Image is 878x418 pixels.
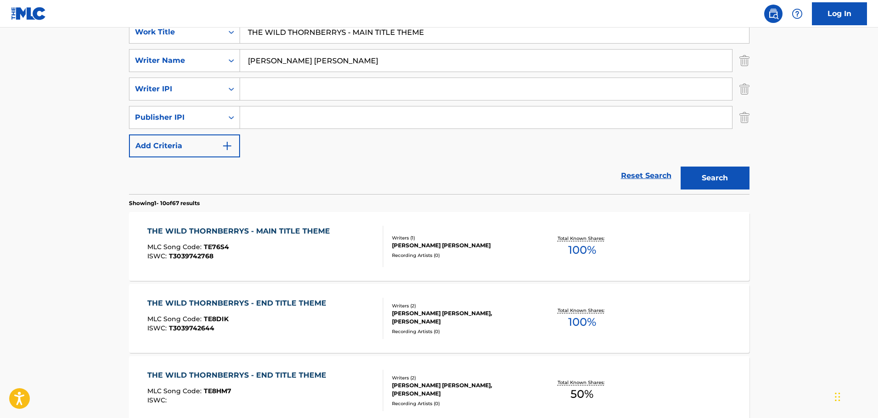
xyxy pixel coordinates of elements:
[204,315,229,323] span: TE8DIK
[147,243,204,251] span: MLC Song Code :
[392,234,531,241] div: Writers ( 1 )
[147,396,169,404] span: ISWC :
[558,379,607,386] p: Total Known Shares:
[147,370,331,381] div: THE WILD THORNBERRYS - END TITLE THEME
[835,383,840,411] div: Drag
[392,400,531,407] div: Recording Artists ( 0 )
[129,199,200,207] p: Showing 1 - 10 of 67 results
[135,55,218,66] div: Writer Name
[147,324,169,332] span: ISWC :
[739,78,749,100] img: Delete Criterion
[570,386,593,402] span: 50 %
[392,252,531,259] div: Recording Artists ( 0 )
[792,8,803,19] img: help
[135,84,218,95] div: Writer IPI
[812,2,867,25] a: Log In
[392,309,531,326] div: [PERSON_NAME] [PERSON_NAME], [PERSON_NAME]
[764,5,783,23] a: Public Search
[129,21,749,194] form: Search Form
[204,243,229,251] span: TE76S4
[392,374,531,381] div: Writers ( 2 )
[392,302,531,309] div: Writers ( 2 )
[204,387,231,395] span: TE8HM7
[568,242,596,258] span: 100 %
[739,106,749,129] img: Delete Criterion
[558,307,607,314] p: Total Known Shares:
[558,235,607,242] p: Total Known Shares:
[788,5,806,23] div: Help
[147,298,331,309] div: THE WILD THORNBERRYS - END TITLE THEME
[616,166,676,186] a: Reset Search
[147,226,335,237] div: THE WILD THORNBERRYS - MAIN TITLE THEME
[768,8,779,19] img: search
[169,252,213,260] span: T3039742768
[129,134,240,157] button: Add Criteria
[222,140,233,151] img: 9d2ae6d4665cec9f34b9.svg
[129,284,749,353] a: THE WILD THORNBERRYS - END TITLE THEMEMLC Song Code:TE8DIKISWC:T3039742644Writers (2)[PERSON_NAME...
[147,252,169,260] span: ISWC :
[568,314,596,330] span: 100 %
[135,112,218,123] div: Publisher IPI
[681,167,749,189] button: Search
[392,381,531,398] div: [PERSON_NAME] [PERSON_NAME], [PERSON_NAME]
[739,49,749,72] img: Delete Criterion
[147,387,204,395] span: MLC Song Code :
[11,7,46,20] img: MLC Logo
[135,27,218,38] div: Work Title
[129,212,749,281] a: THE WILD THORNBERRYS - MAIN TITLE THEMEMLC Song Code:TE76S4ISWC:T3039742768Writers (1)[PERSON_NAM...
[392,328,531,335] div: Recording Artists ( 0 )
[392,241,531,250] div: [PERSON_NAME] [PERSON_NAME]
[832,374,878,418] iframe: Chat Widget
[147,315,204,323] span: MLC Song Code :
[169,324,214,332] span: T3039742644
